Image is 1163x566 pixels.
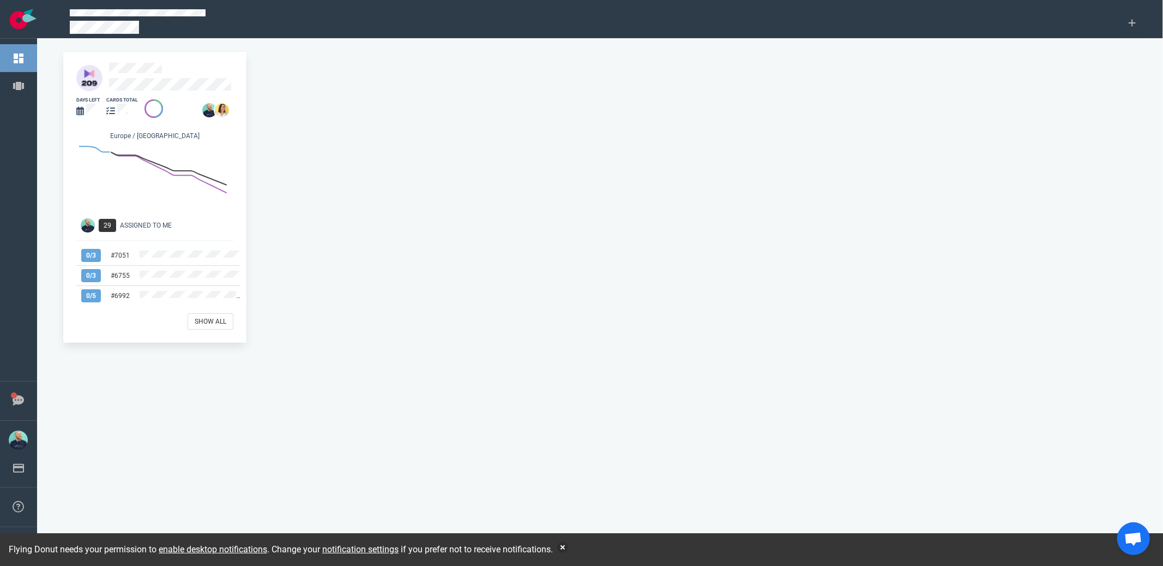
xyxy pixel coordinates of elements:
[81,249,101,262] span: 0 / 3
[76,97,100,104] div: days left
[81,289,101,302] span: 0 / 5
[99,219,116,232] span: 29
[1117,522,1150,555] div: Ouvrir le chat
[111,272,130,279] a: #6755
[111,252,130,259] a: #7051
[81,218,95,233] img: Avatar
[188,313,233,330] a: Show All
[215,103,229,117] img: 26
[76,131,233,143] div: Europe / [GEOGRAPHIC_DATA]
[202,103,216,117] img: 26
[106,97,138,104] div: cards total
[111,292,130,300] a: #6992
[9,544,267,555] span: Flying Donut needs your permission to
[159,544,267,555] a: enable desktop notifications
[322,544,399,555] a: notification settings
[81,269,101,282] span: 0 / 3
[267,544,553,555] span: . Change your if you prefer not to receive notifications.
[120,221,240,230] div: Assigned To Me
[76,65,103,91] img: 40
